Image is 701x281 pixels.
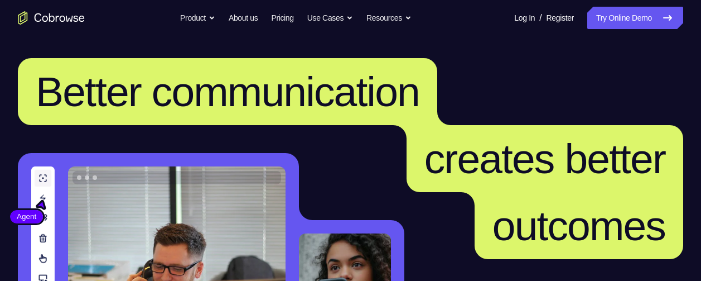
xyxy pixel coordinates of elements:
[539,11,542,25] span: /
[587,7,683,29] a: Try Online Demo
[514,7,535,29] a: Log In
[366,7,412,29] button: Resources
[18,11,85,25] a: Go to the home page
[492,202,665,249] span: outcomes
[271,7,293,29] a: Pricing
[180,7,215,29] button: Product
[307,7,353,29] button: Use Cases
[424,135,665,182] span: creates better
[229,7,258,29] a: About us
[547,7,574,29] a: Register
[36,68,419,115] span: Better communication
